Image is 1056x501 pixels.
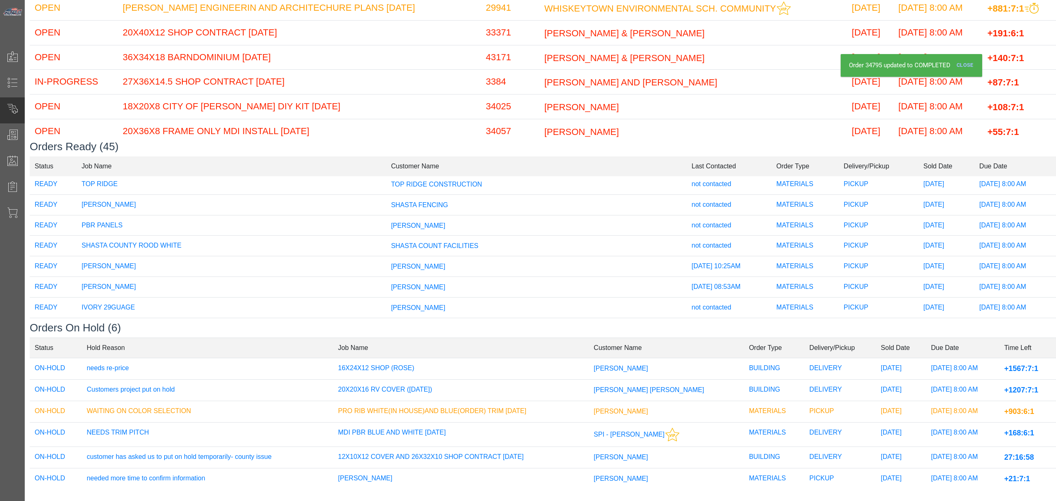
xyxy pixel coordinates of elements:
td: [DATE] [876,447,926,468]
span: +87:7:1 [988,77,1019,87]
span: [PERSON_NAME] [391,263,445,270]
td: 36X34X18 BARNDOMINIUM [DATE] [118,45,481,70]
td: not contacted [687,174,772,195]
span: [PERSON_NAME] & [PERSON_NAME] [544,28,705,38]
td: [DATE] 8:00 AM [974,256,1056,277]
td: [DATE] [847,70,893,95]
span: +903:6:1 [1004,407,1034,416]
td: READY [30,318,77,338]
td: NEEDS TRIM PITCH [82,423,333,447]
td: Delivery/Pickup [839,156,918,176]
td: OPEN [30,20,118,45]
td: [PERSON_NAME] [333,468,589,490]
td: [DATE] [918,194,974,215]
td: [DATE] 8:00 AM [974,276,1056,297]
span: [PERSON_NAME] [544,102,619,112]
td: PICKUP [839,236,918,256]
td: [DATE] [918,215,974,236]
td: Order Type [744,338,804,358]
span: 27:16:58 [1004,453,1034,461]
td: [DATE] 8:00 AM [893,45,983,70]
span: +1567:7:1 [1004,364,1038,373]
td: [DATE] [876,423,926,447]
td: [DATE] 8:00 AM [926,380,999,401]
td: not contacted [687,236,772,256]
td: MATERIALS [744,423,804,447]
td: [DATE] 8:00 AM [974,297,1056,318]
td: ON-HOLD [30,380,82,401]
td: 16X24X12 SHOP (ROSE) [333,358,589,380]
td: [DATE] [847,119,893,144]
td: BUILDING [744,380,804,401]
td: 20X40X12 SHOP CONTRACT [DATE] [118,20,481,45]
td: Customer Name [589,338,744,358]
td: Due Date [974,156,1056,176]
td: [DATE] 08:53AM [687,276,772,297]
span: SPI - [PERSON_NAME] [594,431,665,438]
td: 18X20X8 CITY OF [PERSON_NAME] DIY KIT [DATE] [118,95,481,119]
td: MATERIALS [744,401,804,423]
td: ON-HOLD [30,468,82,490]
td: OPEN [30,95,118,119]
td: 33371 [481,20,540,45]
td: [DATE] 8:00 AM [974,174,1056,195]
td: [DATE] [876,358,926,380]
td: [DATE] 8:00 AM [926,401,999,423]
td: 20X20X16 RV COVER ([DATE]) [333,380,589,401]
span: +881:7:1 [988,3,1024,13]
td: [PERSON_NAME] [77,194,386,215]
td: PICKUP [839,215,918,236]
span: SHASTA FENCING [391,201,448,208]
a: Close [953,59,977,72]
td: PICKUP [839,174,918,195]
td: PICKUP [839,297,918,318]
td: 3384 [481,70,540,95]
td: Job Name [333,338,589,358]
span: TOP RIDGE CONSTRUCTION [391,181,482,188]
span: SHASTA COUNT FACILITIES [391,242,478,249]
span: [PERSON_NAME] [PERSON_NAME] [594,386,704,393]
td: [DATE] [847,20,893,45]
td: [DATE] [918,236,974,256]
td: READY [30,174,77,195]
td: READY [30,194,77,215]
td: [DATE] 10:25AM [687,256,772,277]
td: [DATE] 8:00 AM [893,70,983,95]
span: +55:7:1 [988,126,1019,137]
span: [PERSON_NAME] [594,365,648,372]
td: [DATE] 8:00 AM [893,95,983,119]
td: PICKUP [804,468,876,490]
td: MATERIALS [771,215,839,236]
span: [PERSON_NAME] [594,454,648,461]
td: [DATE] [918,318,974,338]
td: DELIVERY [804,380,876,401]
td: READY [30,236,77,256]
td: MDI PBR BLUE AND WHITE [DATE] [333,423,589,447]
td: [DATE] [918,276,974,297]
span: +1207:7:1 [1004,386,1038,394]
span: [PERSON_NAME] [391,222,445,229]
span: +140:7:1 [988,52,1024,63]
td: 34025 [481,95,540,119]
td: Status [30,156,77,176]
td: ON-HOLD [30,423,82,447]
span: +21:7:1 [1004,475,1030,483]
td: SHASTA COUNTY ROOD WHITE [77,236,386,256]
td: [DATE] [918,174,974,195]
td: DELIVERY [804,358,876,380]
td: PRO RIB WHITE(IN HOUSE)AND BLUE(ORDER) TRIM [DATE] [333,401,589,423]
td: ON-HOLD [30,358,82,380]
td: DELIVERY [804,447,876,468]
td: [DATE] 8:00 AM [926,468,999,490]
td: BUILDING [744,358,804,380]
td: MATERIALS [771,318,839,338]
td: DELIVERY [804,423,876,447]
td: [DATE] [918,256,974,277]
img: This customer should be prioritized [777,1,791,15]
span: WHISKEYTOWN ENVIRONMENTAL SCH. COMMUNITY [544,3,776,13]
td: needs re-price [82,358,333,380]
td: needed more time to confirm information [82,468,333,490]
td: 12X10X12 COVER AND 26X32X10 SHOP CONTRACT [DATE] [333,447,589,468]
td: [DATE] 8:00 AM [926,423,999,447]
td: [DATE] 8:00 AM [893,119,983,144]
